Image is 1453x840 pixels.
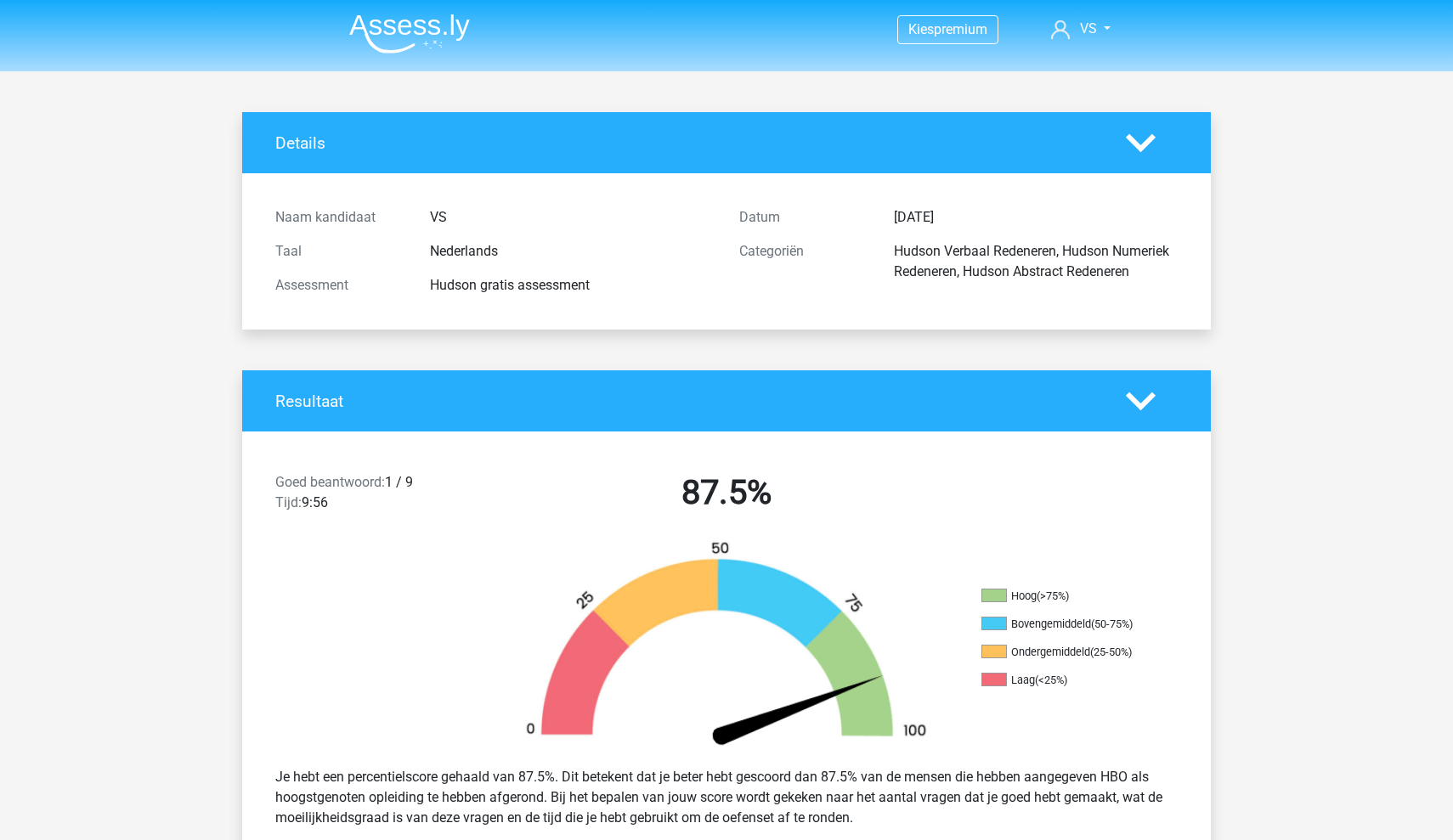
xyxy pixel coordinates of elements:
[263,472,495,520] div: 1 / 9 9:56
[981,617,1151,632] li: Bovengemiddeld
[1091,617,1133,630] div: (50-75%)
[908,21,934,37] span: Kies
[1044,19,1117,39] a: VS
[275,133,1100,153] h4: Details
[726,207,881,228] div: Datum
[981,589,1151,604] li: Hoog
[881,241,1190,282] div: Hudson Verbaal Redeneren, Hudson Numeriek Redeneren, Hudson Abstract Redeneren
[981,673,1151,688] li: Laag
[898,18,998,41] a: Kiespremium
[497,540,956,753] img: 88.3ef8f83e0fc4.png
[1035,674,1067,686] div: (<25%)
[981,645,1151,660] li: Ondergemiddeld
[275,494,302,510] span: Tijd:
[726,241,881,282] div: Categoriën
[263,760,1190,835] div: Je hebt een percentielscore gehaald van 87.5%. Dit betekent dat je beter hebt gescoord dan 87.5% ...
[417,275,726,296] div: Hudson gratis assessment
[417,207,726,228] div: VS
[349,14,470,54] img: Assessly
[507,472,946,513] h2: 87.5%
[881,207,1190,228] div: [DATE]
[275,474,385,490] span: Goed beantwoord:
[263,241,417,262] div: Taal
[1037,589,1069,602] div: (>75%)
[1090,646,1132,658] div: (25-50%)
[934,21,987,37] span: premium
[417,241,726,262] div: Nederlands
[1080,20,1097,37] span: VS
[263,207,417,228] div: Naam kandidaat
[263,275,417,296] div: Assessment
[275,392,1100,411] h4: Resultaat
